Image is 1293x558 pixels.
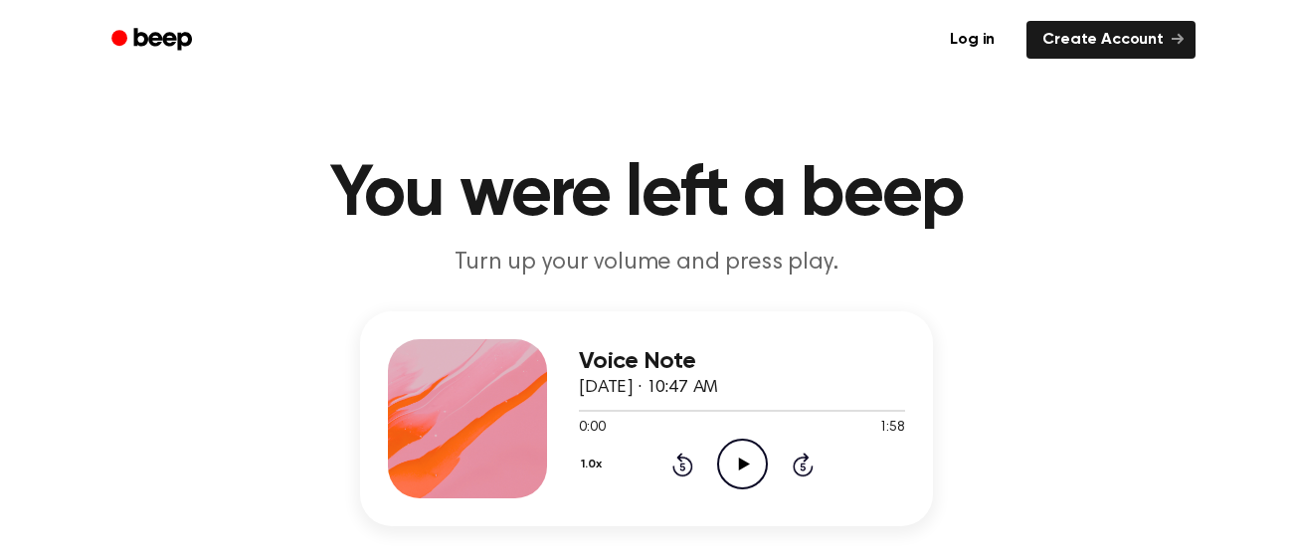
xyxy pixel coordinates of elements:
span: 0:00 [579,418,605,439]
a: Create Account [1026,21,1196,59]
span: [DATE] · 10:47 AM [579,379,718,397]
a: Beep [97,21,210,60]
a: Log in [930,17,1015,63]
h3: Voice Note [579,348,905,375]
button: 1.0x [579,448,609,481]
h1: You were left a beep [137,159,1156,231]
p: Turn up your volume and press play. [265,247,1028,279]
span: 1:58 [879,418,905,439]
